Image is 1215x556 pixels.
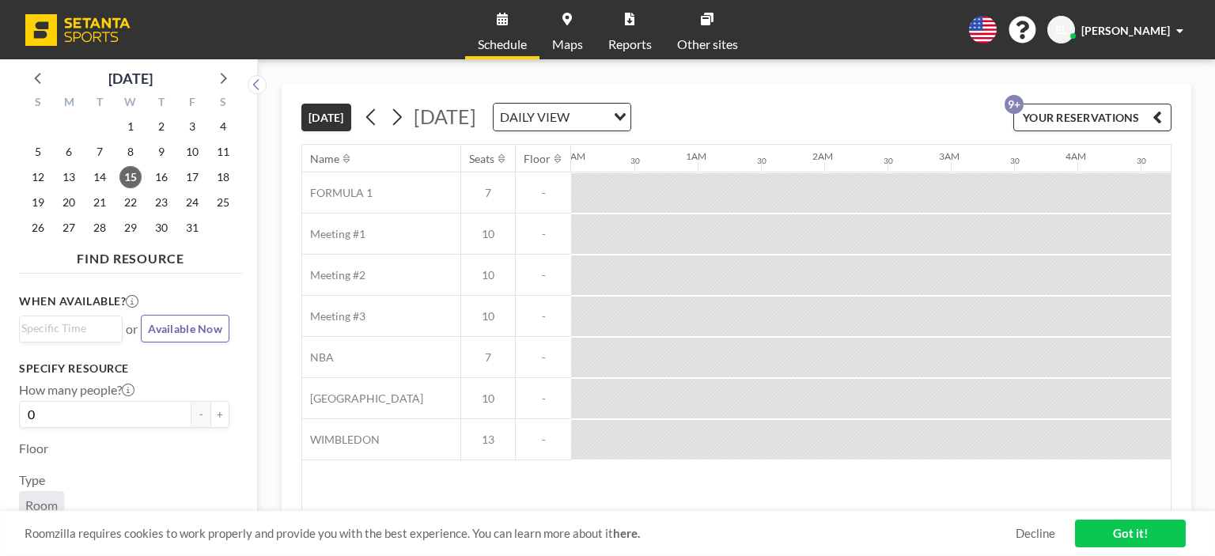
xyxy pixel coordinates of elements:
button: + [210,401,229,428]
div: S [23,93,54,114]
span: 10 [461,227,515,241]
div: Floor [524,152,551,166]
span: - [516,186,571,200]
a: Decline [1016,526,1055,541]
span: - [516,227,571,241]
div: 30 [630,156,640,166]
h3: Specify resource [19,361,229,376]
span: Room [25,497,58,513]
div: Search for option [20,316,122,340]
span: Wednesday, October 22, 2025 [119,191,142,214]
div: S [207,93,238,114]
label: How many people? [19,382,134,398]
span: 7 [461,350,515,365]
div: F [176,93,207,114]
span: Monday, October 20, 2025 [58,191,80,214]
div: T [146,93,176,114]
span: Wednesday, October 15, 2025 [119,166,142,188]
div: M [54,93,85,114]
span: 10 [461,268,515,282]
span: Sunday, October 19, 2025 [27,191,49,214]
span: Friday, October 17, 2025 [181,166,203,188]
span: - [516,309,571,323]
span: Maps [552,38,583,51]
div: T [85,93,115,114]
span: Thursday, October 9, 2025 [150,141,172,163]
span: Friday, October 3, 2025 [181,115,203,138]
span: - [516,350,571,365]
span: Monday, October 6, 2025 [58,141,80,163]
span: [GEOGRAPHIC_DATA] [302,391,423,406]
a: Got it! [1075,520,1186,547]
span: Meeting #2 [302,268,365,282]
span: [PERSON_NAME] [1081,24,1170,37]
label: Floor [19,441,48,456]
span: Thursday, October 30, 2025 [150,217,172,239]
span: Friday, October 31, 2025 [181,217,203,239]
div: [DATE] [108,67,153,89]
div: 12AM [559,150,585,162]
div: 30 [757,156,766,166]
span: Tuesday, October 21, 2025 [89,191,111,214]
span: EL [1055,23,1067,37]
span: Tuesday, October 28, 2025 [89,217,111,239]
span: Saturday, October 18, 2025 [212,166,234,188]
span: NBA [302,350,334,365]
button: - [191,401,210,428]
span: Thursday, October 16, 2025 [150,166,172,188]
span: Wednesday, October 8, 2025 [119,141,142,163]
span: Monday, October 27, 2025 [58,217,80,239]
button: YOUR RESERVATIONS9+ [1013,104,1171,131]
span: Saturday, October 4, 2025 [212,115,234,138]
div: 30 [1010,156,1020,166]
span: Saturday, October 11, 2025 [212,141,234,163]
span: Reports [608,38,652,51]
span: Meeting #3 [302,309,365,323]
img: organization-logo [25,14,131,46]
span: Schedule [478,38,527,51]
div: Name [310,152,339,166]
a: here. [613,526,640,540]
label: Type [19,472,45,488]
span: Monday, October 13, 2025 [58,166,80,188]
span: Saturday, October 25, 2025 [212,191,234,214]
span: Sunday, October 12, 2025 [27,166,49,188]
span: 10 [461,391,515,406]
span: - [516,433,571,447]
div: 30 [1137,156,1146,166]
span: [DATE] [414,104,476,128]
span: Meeting #1 [302,227,365,241]
div: 3AM [939,150,960,162]
input: Search for option [574,107,604,127]
span: Wednesday, October 1, 2025 [119,115,142,138]
span: Friday, October 10, 2025 [181,141,203,163]
p: 9+ [1005,95,1024,114]
span: Tuesday, October 7, 2025 [89,141,111,163]
button: Available Now [141,315,229,342]
div: 30 [884,156,893,166]
span: 7 [461,186,515,200]
span: Tuesday, October 14, 2025 [89,166,111,188]
span: FORMULA 1 [302,186,373,200]
span: WIMBLEDON [302,433,380,447]
span: 13 [461,433,515,447]
span: Sunday, October 5, 2025 [27,141,49,163]
span: Sunday, October 26, 2025 [27,217,49,239]
span: 10 [461,309,515,323]
span: DAILY VIEW [497,107,573,127]
span: or [126,321,138,337]
div: Search for option [494,104,630,130]
h4: FIND RESOURCE [19,244,242,267]
span: - [516,391,571,406]
span: Thursday, October 23, 2025 [150,191,172,214]
span: Available Now [148,322,222,335]
div: 1AM [686,150,706,162]
span: - [516,268,571,282]
input: Search for option [21,320,113,337]
span: Roomzilla requires cookies to work properly and provide you with the best experience. You can lea... [25,526,1016,541]
span: Other sites [677,38,738,51]
span: Thursday, October 2, 2025 [150,115,172,138]
button: [DATE] [301,104,351,131]
span: Friday, October 24, 2025 [181,191,203,214]
span: Wednesday, October 29, 2025 [119,217,142,239]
